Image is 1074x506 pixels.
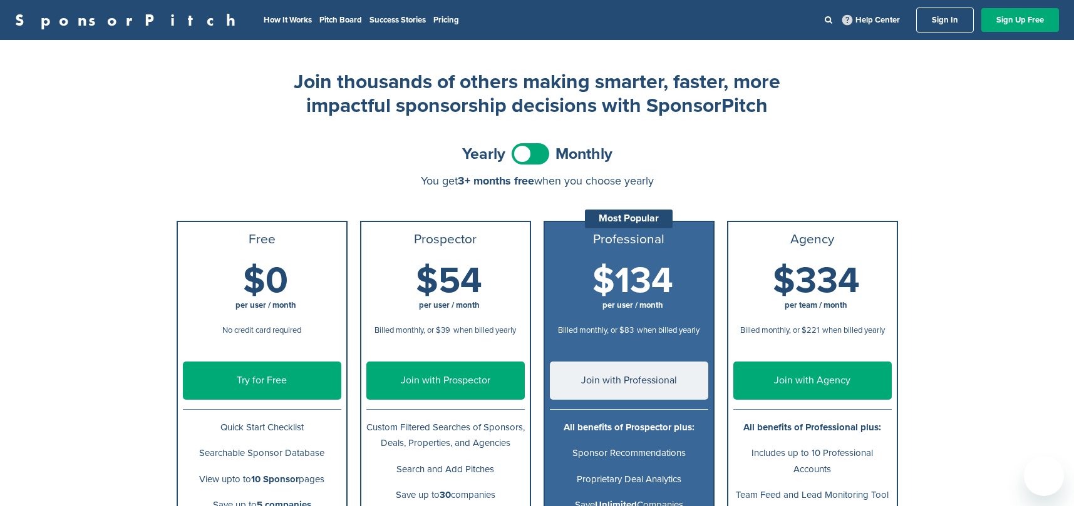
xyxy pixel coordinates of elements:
[374,325,450,335] span: Billed monthly, or $39
[183,472,341,487] p: View upto to pages
[183,362,341,400] a: Try for Free
[287,70,788,118] h2: Join thousands of others making smarter, faster, more impactful sponsorship decisions with Sponso...
[366,462,525,477] p: Search and Add Pitches
[840,13,902,28] a: Help Center
[550,232,708,247] h3: Professional
[743,422,881,433] b: All benefits of Professional plus:
[319,15,362,25] a: Pitch Board
[458,174,534,188] span: 3+ months free
[733,445,892,477] p: Includes up to 10 Professional Accounts
[785,300,847,310] span: per team / month
[602,300,663,310] span: per user / month
[183,232,341,247] h3: Free
[177,175,898,187] div: You get when you choose yearly
[462,146,505,162] span: Yearly
[183,445,341,461] p: Searchable Sponsor Database
[773,259,860,303] span: $334
[366,232,525,247] h3: Prospector
[366,487,525,503] p: Save up to companies
[183,420,341,435] p: Quick Start Checklist
[243,259,288,303] span: $0
[235,300,296,310] span: per user / month
[981,8,1059,32] a: Sign Up Free
[419,300,480,310] span: per user / month
[916,8,974,33] a: Sign In
[440,489,451,500] b: 30
[222,325,301,335] span: No credit card required
[366,420,525,451] p: Custom Filtered Searches of Sponsors, Deals, Properties, and Agencies
[550,445,708,461] p: Sponsor Recommendations
[733,232,892,247] h3: Agency
[550,362,708,400] a: Join with Professional
[564,422,694,433] b: All benefits of Prospector plus:
[637,325,700,335] span: when billed yearly
[733,487,892,503] p: Team Feed and Lead Monitoring Tool
[264,15,312,25] a: How It Works
[822,325,885,335] span: when billed yearly
[555,146,612,162] span: Monthly
[366,362,525,400] a: Join with Prospector
[15,12,244,28] a: SponsorPitch
[558,325,634,335] span: Billed monthly, or $83
[592,259,673,303] span: $134
[740,325,819,335] span: Billed monthly, or $221
[251,473,299,485] b: 10 Sponsor
[550,472,708,487] p: Proprietary Deal Analytics
[733,362,892,400] a: Join with Agency
[585,210,673,228] div: Most Popular
[416,259,482,303] span: $54
[369,15,426,25] a: Success Stories
[453,325,516,335] span: when billed yearly
[433,15,459,25] a: Pricing
[1024,456,1064,496] iframe: Button to launch messaging window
